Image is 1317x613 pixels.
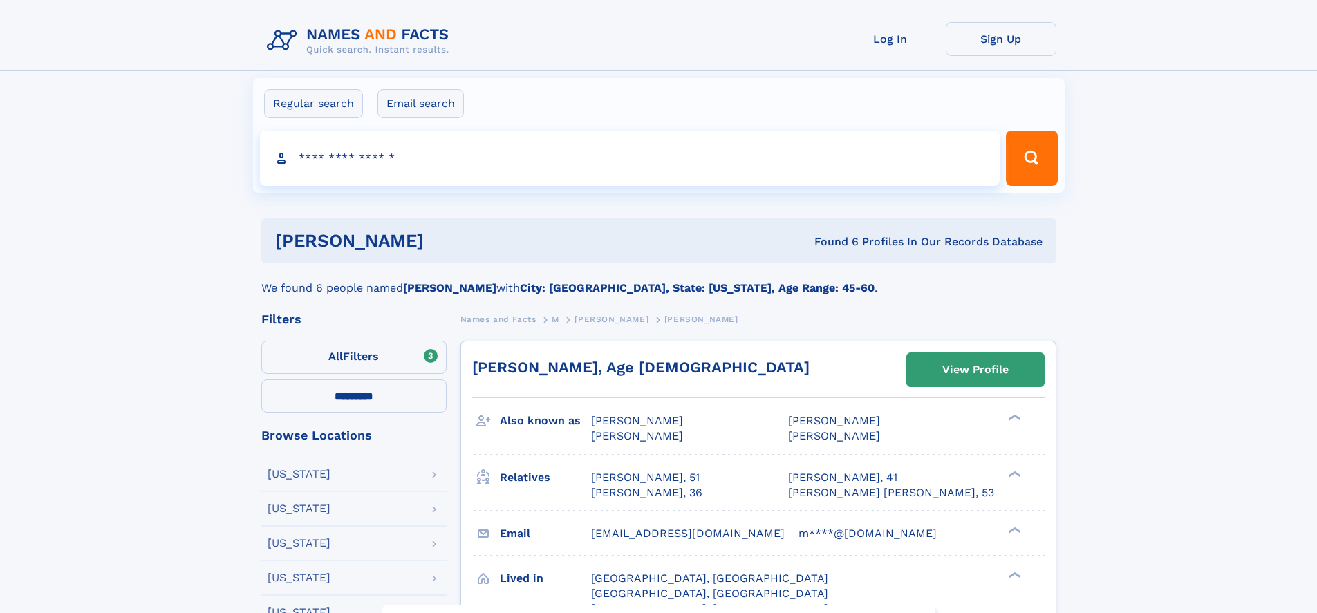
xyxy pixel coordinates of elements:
[552,310,559,328] a: M
[1005,525,1022,534] div: ❯
[264,89,363,118] label: Regular search
[268,469,330,480] div: [US_STATE]
[591,485,702,500] a: [PERSON_NAME], 36
[552,314,559,324] span: M
[575,310,648,328] a: [PERSON_NAME]
[268,503,330,514] div: [US_STATE]
[268,538,330,549] div: [US_STATE]
[788,485,994,500] a: [PERSON_NAME] [PERSON_NAME], 53
[500,567,591,590] h3: Lived in
[261,22,460,59] img: Logo Names and Facts
[520,281,875,294] b: City: [GEOGRAPHIC_DATA], State: [US_STATE], Age Range: 45-60
[591,414,683,427] span: [PERSON_NAME]
[591,429,683,442] span: [PERSON_NAME]
[591,587,828,600] span: [GEOGRAPHIC_DATA], [GEOGRAPHIC_DATA]
[835,22,946,56] a: Log In
[403,281,496,294] b: [PERSON_NAME]
[268,572,330,583] div: [US_STATE]
[460,310,536,328] a: Names and Facts
[261,313,447,326] div: Filters
[500,466,591,489] h3: Relatives
[788,470,897,485] a: [PERSON_NAME], 41
[619,234,1043,249] div: Found 6 Profiles In Our Records Database
[500,522,591,545] h3: Email
[942,354,1009,386] div: View Profile
[1005,469,1022,478] div: ❯
[591,470,700,485] a: [PERSON_NAME], 51
[664,314,738,324] span: [PERSON_NAME]
[788,414,880,427] span: [PERSON_NAME]
[591,527,785,540] span: [EMAIL_ADDRESS][DOMAIN_NAME]
[377,89,464,118] label: Email search
[260,131,1000,186] input: search input
[1005,570,1022,579] div: ❯
[946,22,1056,56] a: Sign Up
[500,409,591,433] h3: Also known as
[261,263,1056,296] div: We found 6 people named with .
[907,353,1044,386] a: View Profile
[472,359,810,376] a: [PERSON_NAME], Age [DEMOGRAPHIC_DATA]
[1005,413,1022,422] div: ❯
[261,341,447,374] label: Filters
[591,572,828,585] span: [GEOGRAPHIC_DATA], [GEOGRAPHIC_DATA]
[275,232,619,249] h1: [PERSON_NAME]
[1006,131,1057,186] button: Search Button
[575,314,648,324] span: [PERSON_NAME]
[261,429,447,442] div: Browse Locations
[788,429,880,442] span: [PERSON_NAME]
[328,350,343,363] span: All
